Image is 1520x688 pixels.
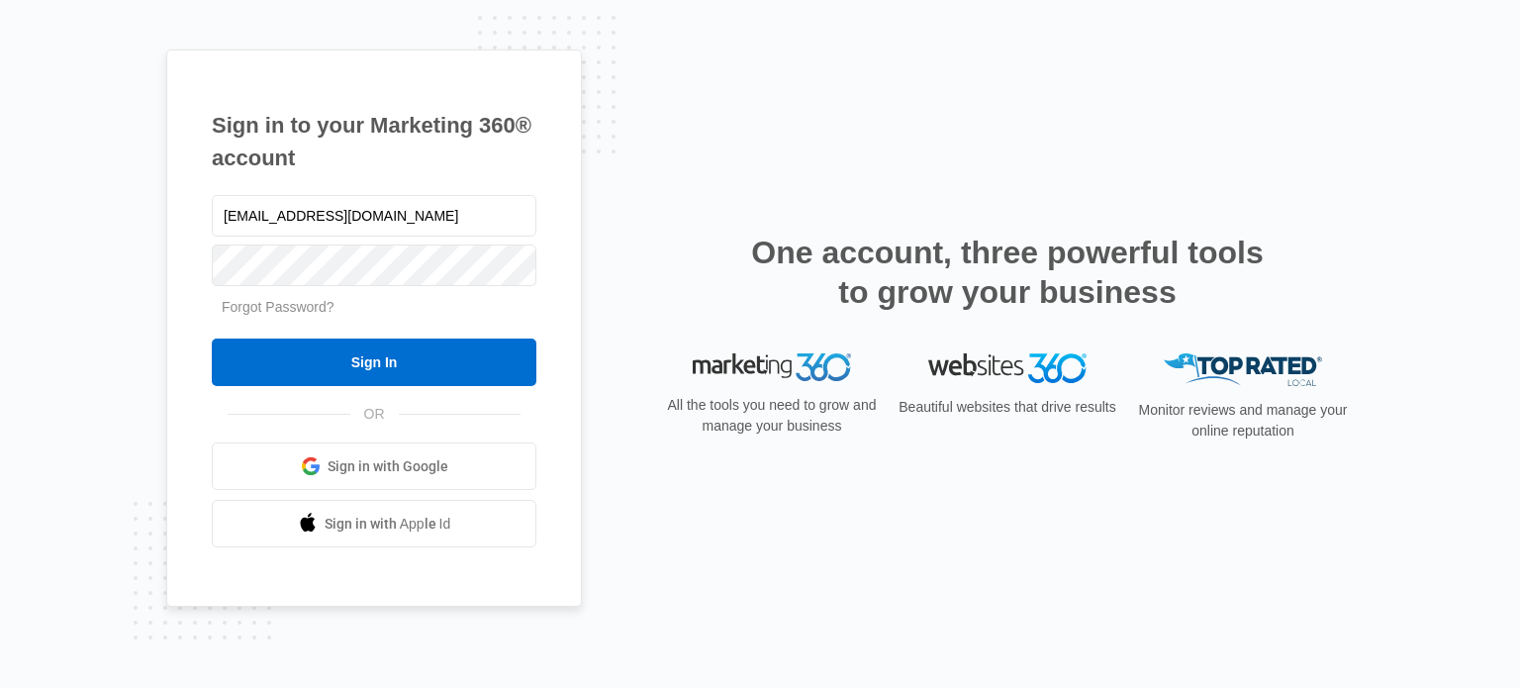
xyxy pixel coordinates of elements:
a: Sign in with Apple Id [212,500,536,547]
p: Monitor reviews and manage your online reputation [1132,400,1354,442]
img: Websites 360 [928,353,1087,382]
p: Beautiful websites that drive results [897,397,1118,418]
span: OR [350,404,399,425]
a: Sign in with Google [212,442,536,490]
img: Marketing 360 [693,353,851,381]
input: Email [212,195,536,237]
span: Sign in with Google [328,456,448,477]
img: Top Rated Local [1164,353,1322,386]
h2: One account, three powerful tools to grow your business [745,233,1270,312]
p: All the tools you need to grow and manage your business [661,395,883,437]
input: Sign In [212,339,536,386]
a: Forgot Password? [222,299,334,315]
h1: Sign in to your Marketing 360® account [212,109,536,174]
span: Sign in with Apple Id [325,514,451,535]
